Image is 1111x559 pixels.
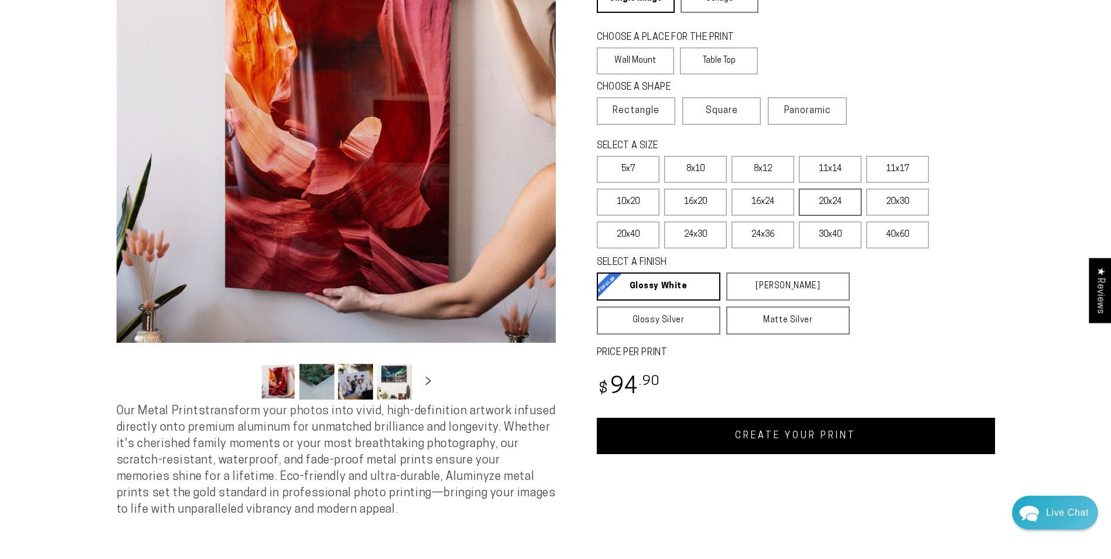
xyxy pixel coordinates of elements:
[784,106,831,115] span: Panoramic
[597,306,720,335] a: Glossy Silver
[799,156,862,183] label: 11x14
[731,156,794,183] label: 8x12
[299,364,334,400] button: Load image 2 in gallery view
[799,221,862,248] label: 30x40
[415,369,441,394] button: Slide right
[597,81,749,94] legend: CHOOSE A SHAPE
[799,189,862,216] label: 20x24
[597,346,995,360] label: PRICE PER PRINT
[597,221,659,248] label: 20x40
[597,376,661,399] bdi: 94
[261,364,296,400] button: Load image 1 in gallery view
[231,369,257,394] button: Slide left
[597,156,659,183] label: 5x7
[866,189,929,216] label: 20x30
[377,364,412,400] button: Load image 4 in gallery view
[1089,258,1111,323] div: Click to open Judge.me floating reviews tab
[664,221,727,248] label: 24x30
[639,375,660,388] sup: .90
[117,405,556,516] span: Our Metal Prints transform your photos into vivid, high-definition artwork infused directly onto ...
[664,156,727,183] label: 8x10
[706,104,738,118] span: Square
[726,272,850,301] a: [PERSON_NAME]
[597,418,995,454] a: CREATE YOUR PRINT
[597,47,675,74] label: Wall Mount
[597,139,831,153] legend: SELECT A SIZE
[726,306,850,335] a: Matte Silver
[338,364,373,400] button: Load image 3 in gallery view
[731,221,794,248] label: 24x36
[1046,496,1089,530] div: Contact Us Directly
[731,189,794,216] label: 16x24
[599,381,609,397] span: $
[866,221,929,248] label: 40x60
[597,189,659,216] label: 10x20
[597,272,720,301] a: Glossy White
[613,104,659,118] span: Rectangle
[866,156,929,183] label: 11x17
[597,256,822,270] legend: SELECT A FINISH
[1012,496,1098,530] div: Chat widget toggle
[597,31,747,45] legend: CHOOSE A PLACE FOR THE PRINT
[664,189,727,216] label: 16x20
[680,47,758,74] label: Table Top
